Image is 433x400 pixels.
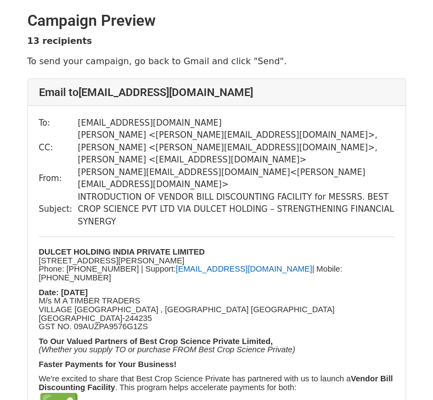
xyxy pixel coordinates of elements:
b: Faster Payments for Your Business! [39,360,177,369]
p: To send your campaign, go back to Gmail and click "Send". [27,55,406,67]
td: INTRODUCTION OF VENDOR BILL DISCOUNTING FACILITY for MESSRS. BEST CROP SCIENCE PVT LTD VIA DULCET... [78,191,395,228]
b: Vendor Bill Discounting Facility [39,374,393,392]
b: DULCET HOLDING INDIA PRIVATE LIMITED [39,247,205,256]
td: To: [39,117,78,129]
b: Date: [DATE] [39,288,88,297]
h2: Campaign Preview [27,12,406,30]
p: [STREET_ADDRESS][PERSON_NAME] Phone: [PHONE_NUMBER] | Support: | Mobile: [PHONE_NUMBER] [39,248,395,283]
h4: Email to [EMAIL_ADDRESS][DOMAIN_NAME] [39,86,395,99]
strong: 13 recipients [27,36,92,46]
td: From: [39,166,78,191]
td: [PERSON_NAME][EMAIL_ADDRESS][DOMAIN_NAME] < [PERSON_NAME][EMAIL_ADDRESS][DOMAIN_NAME] > [78,166,395,191]
td: [EMAIL_ADDRESS][DOMAIN_NAME] [78,117,395,129]
td: Subject: [39,191,78,228]
i: (Whether you supply TO or purchase FROM Best Crop Science Private) [39,345,295,354]
td: [PERSON_NAME] < [PERSON_NAME][EMAIL_ADDRESS][DOMAIN_NAME] >, [PERSON_NAME] < [PERSON_NAME][EMAIL_... [78,129,395,166]
td: CC: [39,129,78,166]
a: [EMAIL_ADDRESS][DOMAIN_NAME] [176,264,312,273]
p: M/s M A TIMBER TRADERS VILLAGE [GEOGRAPHIC_DATA] , [GEOGRAPHIC_DATA] [GEOGRAPHIC_DATA] [GEOGRAPHI... [39,289,395,331]
b: To Our Valued Partners of Best Crop Science Private Limited, [39,337,273,346]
